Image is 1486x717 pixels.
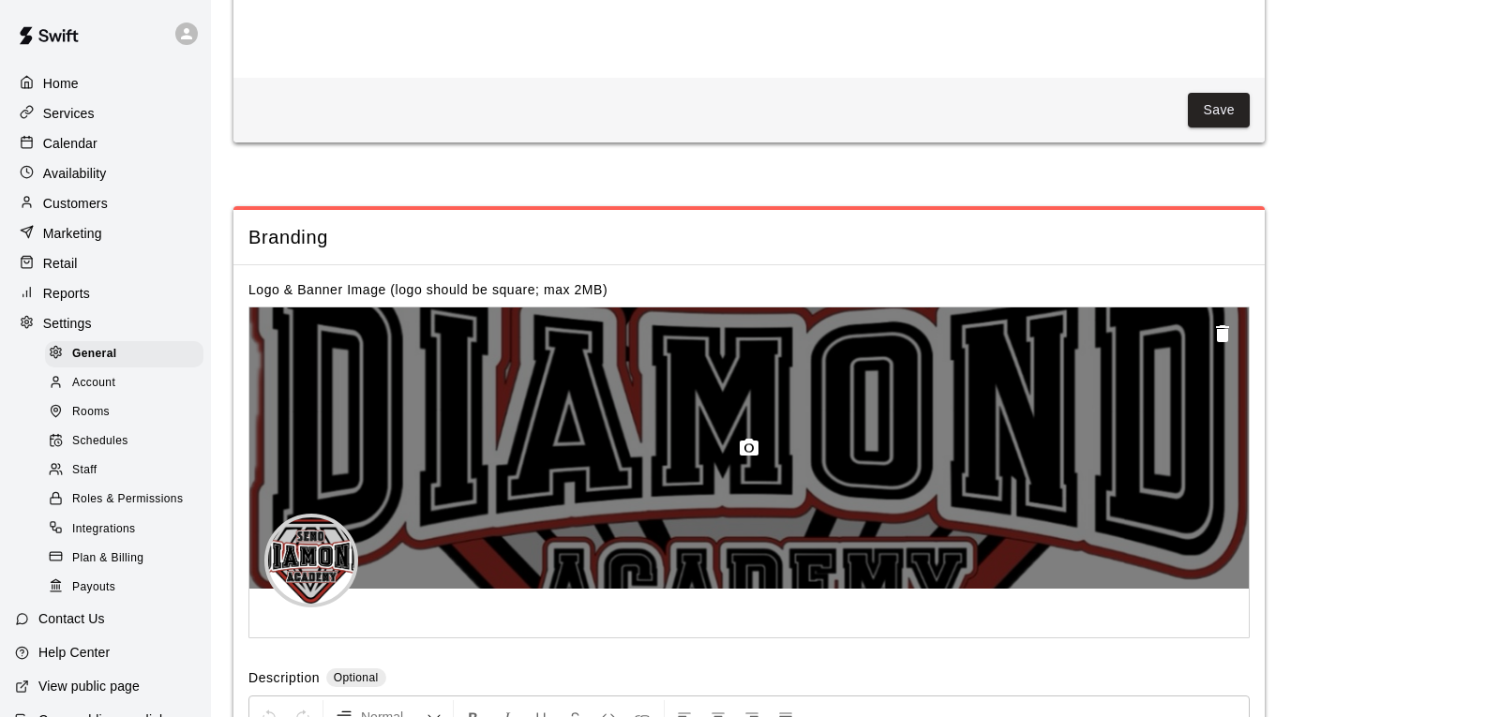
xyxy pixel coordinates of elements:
[43,104,95,123] p: Services
[45,457,203,484] div: Staff
[72,461,97,480] span: Staff
[45,575,203,601] div: Payouts
[15,249,196,277] a: Retail
[43,254,78,273] p: Retail
[15,159,196,187] a: Availability
[15,279,196,307] a: Reports
[45,485,211,515] a: Roles & Permissions
[45,370,203,396] div: Account
[45,428,203,455] div: Schedules
[43,134,98,153] p: Calendar
[45,545,203,572] div: Plan & Billing
[334,671,379,684] span: Optional
[45,427,211,456] a: Schedules
[45,516,203,543] div: Integrations
[1188,93,1250,127] button: Save
[72,374,115,393] span: Account
[45,515,211,544] a: Integrations
[15,309,196,337] a: Settings
[45,339,211,368] a: General
[45,341,203,367] div: General
[45,399,203,426] div: Rooms
[38,643,110,662] p: Help Center
[38,677,140,695] p: View public page
[43,284,90,303] p: Reports
[45,398,211,427] a: Rooms
[45,456,211,485] a: Staff
[72,549,143,568] span: Plan & Billing
[43,314,92,333] p: Settings
[248,225,1250,250] span: Branding
[72,490,183,509] span: Roles & Permissions
[43,194,108,213] p: Customers
[43,224,102,243] p: Marketing
[72,520,136,539] span: Integrations
[248,282,608,297] label: Logo & Banner Image (logo should be square; max 2MB)
[45,573,211,602] a: Payouts
[15,219,196,247] a: Marketing
[72,403,110,422] span: Rooms
[15,129,196,157] a: Calendar
[43,164,107,183] p: Availability
[15,99,196,127] a: Services
[72,432,128,451] span: Schedules
[72,578,115,597] span: Payouts
[38,609,105,628] p: Contact Us
[45,544,211,573] a: Plan & Billing
[72,345,117,364] span: General
[15,69,196,97] a: Home
[43,74,79,93] p: Home
[15,189,196,217] a: Customers
[45,368,211,397] a: Account
[45,486,203,513] div: Roles & Permissions
[248,668,320,690] label: Description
